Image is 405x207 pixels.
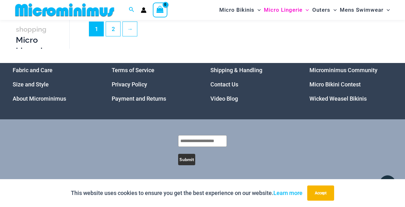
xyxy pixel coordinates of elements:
[129,6,134,14] a: Search icon link
[340,2,383,18] span: Mens Swimwear
[307,185,334,201] button: Accept
[330,2,337,18] span: Menu Toggle
[123,22,137,36] a: →
[13,81,49,88] a: Size and Style
[16,24,47,56] h3: Micro Lingerie
[262,2,310,18] a: Micro LingerieMenu ToggleMenu Toggle
[89,22,392,40] nav: Product Pagination
[71,188,302,198] p: This website uses cookies to ensure you get the best experience on our website.
[210,63,294,106] aside: Footer Widget 3
[309,67,377,73] a: Microminimus Community
[311,2,338,18] a: OutersMenu ToggleMenu Toggle
[383,2,390,18] span: Menu Toggle
[254,2,261,18] span: Menu Toggle
[338,2,391,18] a: Mens SwimwearMenu ToggleMenu Toggle
[13,3,117,17] img: MM SHOP LOGO FLAT
[210,81,238,88] a: Contact Us
[112,95,166,102] a: Payment and Returns
[218,2,262,18] a: Micro BikinisMenu ToggleMenu Toggle
[210,95,238,102] a: Video Blog
[178,154,195,165] button: Submit
[217,1,392,19] nav: Site Navigation
[13,63,96,106] aside: Footer Widget 1
[16,25,47,33] span: shopping
[312,2,330,18] span: Outers
[112,63,195,106] aside: Footer Widget 2
[309,63,393,106] aside: Footer Widget 4
[219,2,254,18] span: Micro Bikinis
[309,81,361,88] a: Micro Bikini Contest
[141,7,146,13] a: Account icon link
[89,22,103,36] span: Page 1
[112,63,195,106] nav: Menu
[302,2,309,18] span: Menu Toggle
[264,2,302,18] span: Micro Lingerie
[309,95,367,102] a: Wicked Weasel Bikinis
[13,95,66,102] a: About Microminimus
[13,67,53,73] a: Fabric and Care
[106,22,120,36] a: Page 2
[273,190,302,196] a: Learn more
[112,81,147,88] a: Privacy Policy
[309,63,393,106] nav: Menu
[210,63,294,106] nav: Menu
[13,63,96,106] nav: Menu
[112,67,154,73] a: Terms of Service
[210,67,262,73] a: Shipping & Handling
[153,3,167,17] a: View Shopping Cart, empty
